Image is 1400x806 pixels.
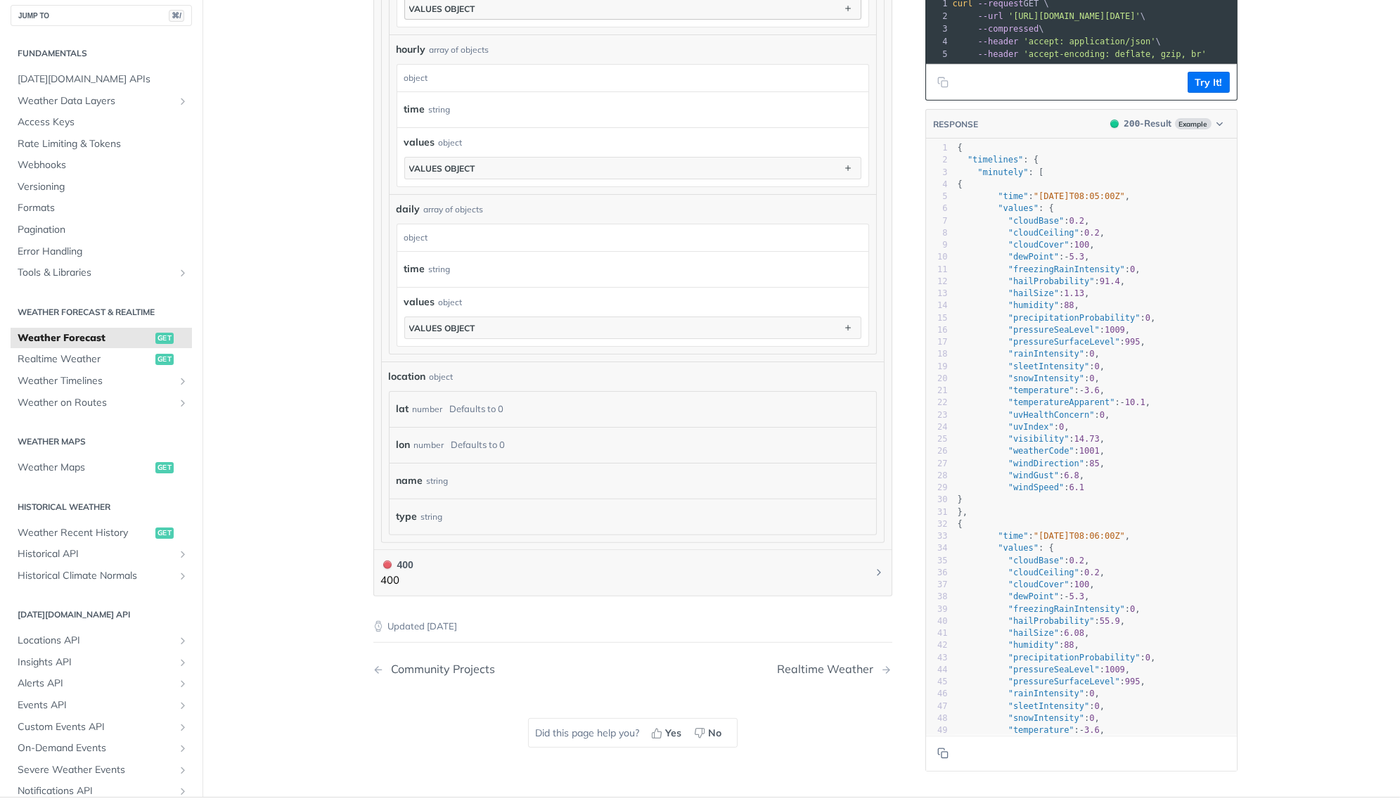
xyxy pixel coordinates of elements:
[18,245,188,259] span: Error Handling
[1124,119,1140,129] span: 200
[926,482,948,494] div: 29
[1084,568,1100,577] span: 0.2
[1008,301,1059,311] span: "humidity"
[926,35,950,48] div: 4
[926,530,948,542] div: 33
[1008,592,1059,602] span: "dewPoint"
[18,785,174,799] span: Notifications API
[1069,482,1084,492] span: 6.1
[1089,459,1099,468] span: 85
[18,526,152,540] span: Weather Recent History
[778,663,881,676] div: Realtime Weather
[1008,276,1095,286] span: "hailProbability"
[709,726,722,741] span: No
[968,155,1023,165] span: "timelines"
[11,91,192,112] a: Weather Data LayersShow subpages for Weather Data Layers
[424,203,484,216] div: array of objects
[1008,398,1115,408] span: "temperatureApparent"
[926,167,948,179] div: 3
[11,350,192,371] a: Realtime Weatherget
[958,531,1131,541] span: : ,
[1008,447,1074,456] span: "weatherCode"
[1008,11,1141,21] span: '[URL][DOMAIN_NAME][DATE]'
[647,722,690,743] button: Yes
[18,461,152,475] span: Weather Maps
[177,679,188,690] button: Show subpages for Alerts API
[958,385,1105,395] span: : ,
[926,458,948,470] div: 27
[11,631,192,652] a: Locations APIShow subpages for Locations API
[18,137,188,151] span: Rate Limiting & Tokens
[11,155,192,177] a: Webhooks
[926,470,948,482] div: 28
[409,163,475,174] div: values object
[1064,288,1084,298] span: 1.13
[1103,117,1229,131] button: 200200-ResultExample
[926,276,948,288] div: 12
[926,349,948,361] div: 18
[429,259,451,279] div: string
[18,180,188,194] span: Versioning
[958,325,1131,335] span: : ,
[1008,556,1064,565] span: "cloudBase"
[1008,471,1059,480] span: "windGust"
[1008,252,1059,262] span: "dewPoint"
[1008,482,1064,492] span: "windSpeed"
[926,567,948,579] div: 36
[11,457,192,478] a: Weather Mapsget
[1074,580,1090,589] span: 100
[397,399,409,419] label: lat
[18,72,188,87] span: [DATE][DOMAIN_NAME] APIs
[1034,191,1125,201] span: "[DATE]T08:05:00Z"
[1064,301,1074,311] span: 88
[926,300,948,312] div: 14
[926,421,948,433] div: 24
[1008,580,1070,589] span: "cloudCover"
[1008,216,1064,226] span: "cloudBase"
[18,634,174,648] span: Locations API
[439,136,463,149] div: object
[690,722,730,743] button: No
[11,241,192,262] a: Error Handling
[155,354,174,366] span: get
[11,198,192,219] a: Formats
[413,399,443,419] div: number
[1008,616,1095,626] span: "hailProbability"
[177,268,188,279] button: Show subpages for Tools & Libraries
[439,296,463,309] div: object
[933,72,953,93] button: Copy to clipboard
[381,557,413,572] div: 400
[778,663,892,676] a: Next Page: Realtime Weather
[11,134,192,155] a: Rate Limiting & Tokens
[926,591,948,603] div: 38
[397,435,411,455] label: lon
[1008,264,1125,274] span: "freezingRainIntensity"
[404,99,425,120] label: time
[926,397,948,409] div: 22
[1064,592,1069,602] span: -
[11,738,192,760] a: On-Demand EventsShow subpages for On-Demand Events
[958,410,1110,420] span: : ,
[958,288,1090,298] span: : ,
[451,435,506,455] div: Defaults to 0
[177,657,188,668] button: Show subpages for Insights API
[958,264,1141,274] span: : ,
[1110,120,1119,128] span: 200
[11,47,192,60] h2: Fundamentals
[926,373,948,385] div: 20
[1008,240,1070,250] span: "cloudCover"
[926,579,948,591] div: 37
[18,763,174,777] span: Severe Weather Events
[1008,288,1059,298] span: "hailSize"
[18,655,174,670] span: Insights API
[11,219,192,241] a: Pagination
[926,191,948,203] div: 5
[155,527,174,539] span: get
[958,179,963,189] span: {
[1008,350,1084,359] span: "rainIntensity"
[1008,373,1084,383] span: "snowIntensity"
[429,99,451,120] div: string
[1125,398,1145,408] span: 10.1
[11,695,192,716] a: Events APIShow subpages for Events API
[926,215,948,227] div: 7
